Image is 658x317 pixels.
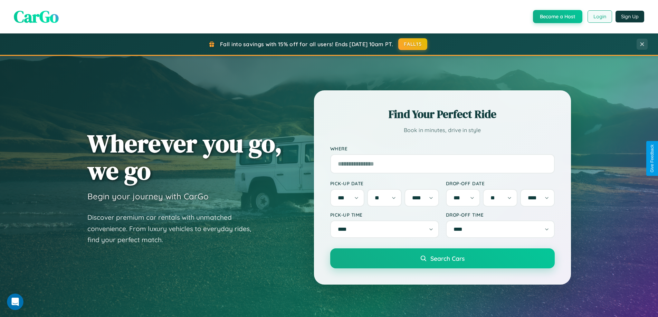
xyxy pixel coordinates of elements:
h3: Begin your journey with CarGo [87,191,209,201]
div: Give Feedback [650,145,655,172]
span: Search Cars [430,255,465,262]
label: Pick-up Time [330,212,439,218]
h1: Wherever you go, we go [87,130,282,184]
button: Sign Up [616,11,644,22]
p: Discover premium car rentals with unmatched convenience. From luxury vehicles to everyday rides, ... [87,212,260,246]
label: Drop-off Time [446,212,555,218]
h2: Find Your Perfect Ride [330,107,555,122]
label: Where [330,146,555,151]
iframe: Intercom live chat [7,294,23,310]
button: Login [588,10,612,23]
p: Book in minutes, drive in style [330,125,555,135]
span: CarGo [14,5,59,28]
label: Drop-off Date [446,180,555,186]
button: FALL15 [398,38,427,50]
span: Fall into savings with 15% off for all users! Ends [DATE] 10am PT. [220,41,393,48]
button: Become a Host [533,10,582,23]
button: Search Cars [330,248,555,268]
label: Pick-up Date [330,180,439,186]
